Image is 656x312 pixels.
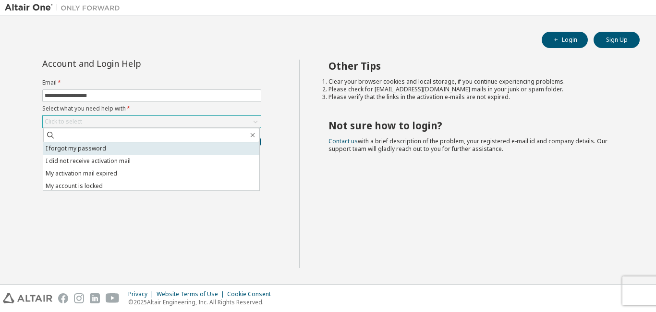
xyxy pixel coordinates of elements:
img: instagram.svg [74,293,84,303]
div: Click to select [43,116,261,127]
div: Click to select [45,118,82,125]
h2: Not sure how to login? [328,119,623,132]
li: Please verify that the links in the activation e-mails are not expired. [328,93,623,101]
label: Email [42,79,261,87]
div: Privacy [128,290,157,298]
img: altair_logo.svg [3,293,52,303]
button: Sign Up [594,32,640,48]
p: © 2025 Altair Engineering, Inc. All Rights Reserved. [128,298,277,306]
a: Contact us [328,137,358,145]
li: I forgot my password [43,142,259,155]
label: Select what you need help with [42,105,261,112]
img: facebook.svg [58,293,68,303]
div: Account and Login Help [42,60,218,67]
img: Altair One [5,3,125,12]
div: Cookie Consent [227,290,277,298]
li: Clear your browser cookies and local storage, if you continue experiencing problems. [328,78,623,86]
img: youtube.svg [106,293,120,303]
img: linkedin.svg [90,293,100,303]
button: Login [542,32,588,48]
span: with a brief description of the problem, your registered e-mail id and company details. Our suppo... [328,137,607,153]
h2: Other Tips [328,60,623,72]
li: Please check for [EMAIL_ADDRESS][DOMAIN_NAME] mails in your junk or spam folder. [328,86,623,93]
div: Website Terms of Use [157,290,227,298]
